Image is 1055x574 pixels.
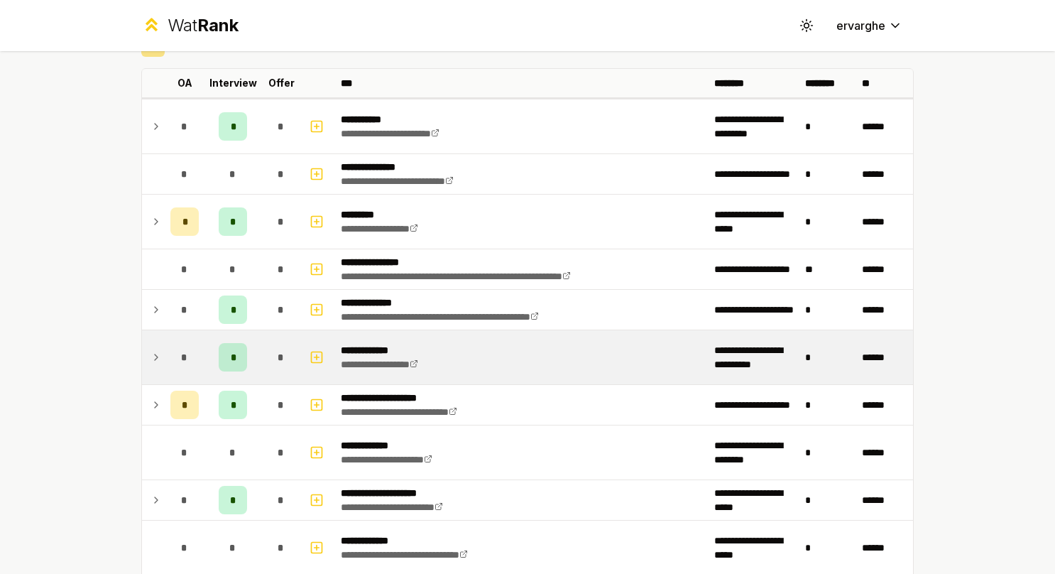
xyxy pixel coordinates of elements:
div: Wat [168,14,239,37]
span: ervarghe [836,17,885,34]
span: Rank [197,15,239,36]
button: ervarghe [825,13,914,38]
p: Offer [268,76,295,90]
a: WatRank [141,14,239,37]
p: OA [177,76,192,90]
p: Interview [209,76,257,90]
